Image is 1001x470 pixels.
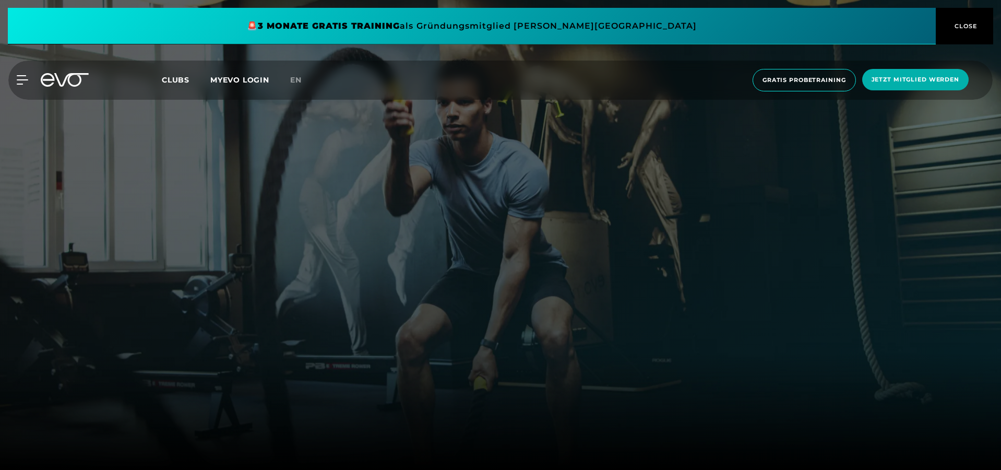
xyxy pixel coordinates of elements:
button: CLOSE [936,8,993,44]
a: Clubs [162,75,210,85]
span: en [290,75,302,85]
a: Gratis Probetraining [749,69,859,91]
a: MYEVO LOGIN [210,75,269,85]
span: Jetzt Mitglied werden [872,75,959,84]
a: en [290,74,314,86]
span: CLOSE [952,21,978,31]
a: Jetzt Mitglied werden [859,69,972,91]
span: Clubs [162,75,189,85]
span: Gratis Probetraining [762,76,846,85]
